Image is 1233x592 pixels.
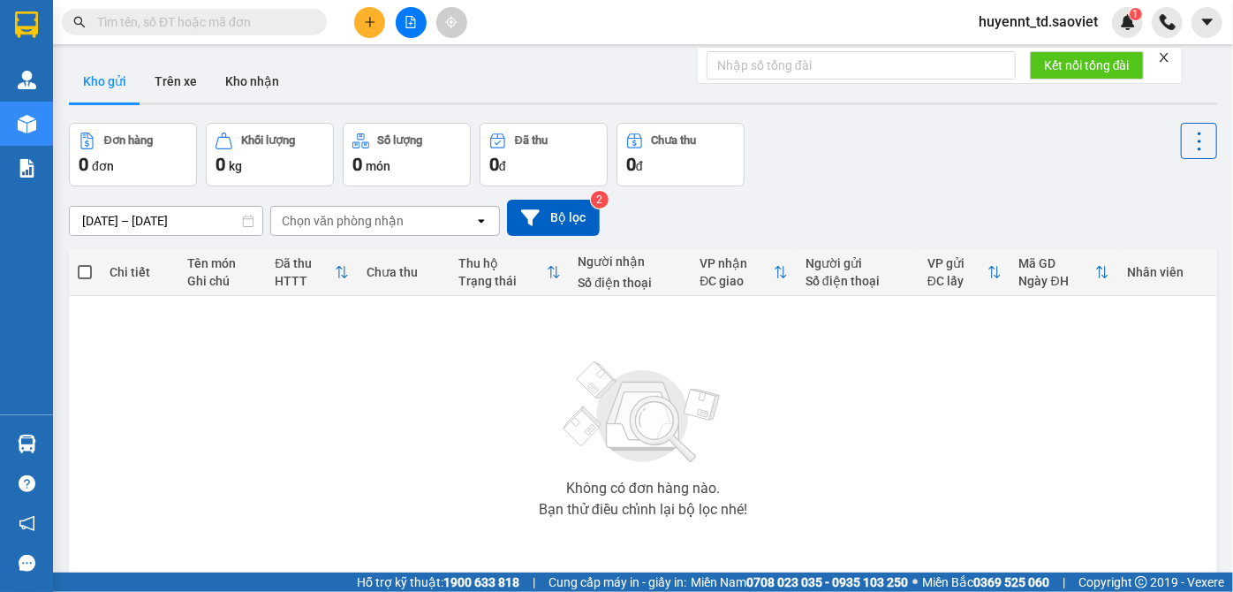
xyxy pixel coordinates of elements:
div: Chưa thu [652,134,697,147]
span: | [533,573,535,592]
div: Khối lượng [241,134,295,147]
button: Trên xe [140,60,211,102]
button: aim [436,7,467,38]
th: Toggle SortBy [266,249,358,296]
sup: 1 [1130,8,1142,20]
span: món [366,159,390,173]
span: file-add [405,16,417,28]
img: warehouse-icon [18,115,36,133]
button: caret-down [1191,7,1222,38]
div: Tên món [187,256,258,270]
span: close [1158,51,1170,64]
div: Bạn thử điều chỉnh lại bộ lọc nhé! [539,503,747,517]
span: 0 [626,154,636,175]
div: Chưa thu [367,265,441,279]
span: caret-down [1199,14,1215,30]
img: logo-vxr [15,11,38,38]
button: Đơn hàng0đơn [69,123,197,186]
input: Tìm tên, số ĐT hoặc mã đơn [97,12,306,32]
span: 0 [352,154,362,175]
span: Miền Nam [691,573,908,592]
div: Người gửi [806,256,910,270]
div: Mã GD [1019,256,1095,270]
span: search [73,16,86,28]
div: HTTT [275,274,335,288]
div: Chi tiết [110,265,170,279]
strong: 1900 633 818 [443,575,519,589]
span: huyennt_td.saoviet [964,11,1112,33]
img: svg+xml;base64,PHN2ZyBjbGFzcz0ibGlzdC1wbHVnX19zdmciIHhtbG5zPSJodHRwOi8vd3d3LnczLm9yZy8yMDAwL3N2Zy... [555,351,731,474]
span: 1 [1132,8,1138,20]
span: đơn [92,159,114,173]
span: ⚪️ [912,579,918,586]
div: ĐC giao [700,274,774,288]
span: | [1063,573,1065,592]
div: Ghi chú [187,274,258,288]
button: file-add [396,7,427,38]
span: 0 [489,154,499,175]
span: đ [636,159,643,173]
div: VP gửi [927,256,987,270]
span: Hỗ trợ kỹ thuật: [357,573,519,592]
span: aim [445,16,458,28]
div: Trạng thái [458,274,547,288]
th: Toggle SortBy [450,249,570,296]
div: ĐC lấy [927,274,987,288]
div: Không có đơn hàng nào. [566,482,720,496]
button: plus [354,7,385,38]
span: plus [364,16,376,28]
strong: 0708 023 035 - 0935 103 250 [746,575,908,589]
div: Người nhận [579,254,683,269]
span: Miền Bắc [922,573,1049,592]
th: Toggle SortBy [1010,249,1118,296]
span: message [19,555,35,572]
span: notification [19,515,35,532]
button: Kho nhận [211,60,293,102]
button: Kho gửi [69,60,140,102]
button: Kết nối tổng đài [1030,51,1144,80]
div: Thu hộ [458,256,547,270]
img: warehouse-icon [18,435,36,453]
span: copyright [1135,576,1147,588]
button: Chưa thu0đ [616,123,745,186]
div: VP nhận [700,256,774,270]
button: Số lượng0món [343,123,471,186]
img: warehouse-icon [18,71,36,89]
span: Kết nối tổng đài [1044,56,1130,75]
span: đ [499,159,506,173]
img: icon-new-feature [1120,14,1136,30]
th: Toggle SortBy [919,249,1010,296]
img: solution-icon [18,159,36,178]
div: Đã thu [275,256,335,270]
div: Đơn hàng [104,134,153,147]
div: Ngày ĐH [1019,274,1095,288]
span: kg [229,159,242,173]
div: Nhân viên [1127,265,1208,279]
div: Số điện thoại [579,276,683,290]
div: Đã thu [515,134,548,147]
strong: 0369 525 060 [973,575,1049,589]
span: question-circle [19,475,35,492]
svg: open [474,214,488,228]
div: Số điện thoại [806,274,910,288]
span: Cung cấp máy in - giấy in: [548,573,686,592]
th: Toggle SortBy [691,249,797,296]
button: Bộ lọc [507,200,600,236]
div: Chọn văn phòng nhận [282,212,404,230]
div: Số lượng [378,134,423,147]
img: phone-icon [1160,14,1176,30]
input: Nhập số tổng đài [707,51,1016,80]
span: 0 [79,154,88,175]
span: 0 [216,154,225,175]
button: Đã thu0đ [480,123,608,186]
button: Khối lượng0kg [206,123,334,186]
sup: 2 [591,191,609,209]
input: Select a date range. [70,207,262,235]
